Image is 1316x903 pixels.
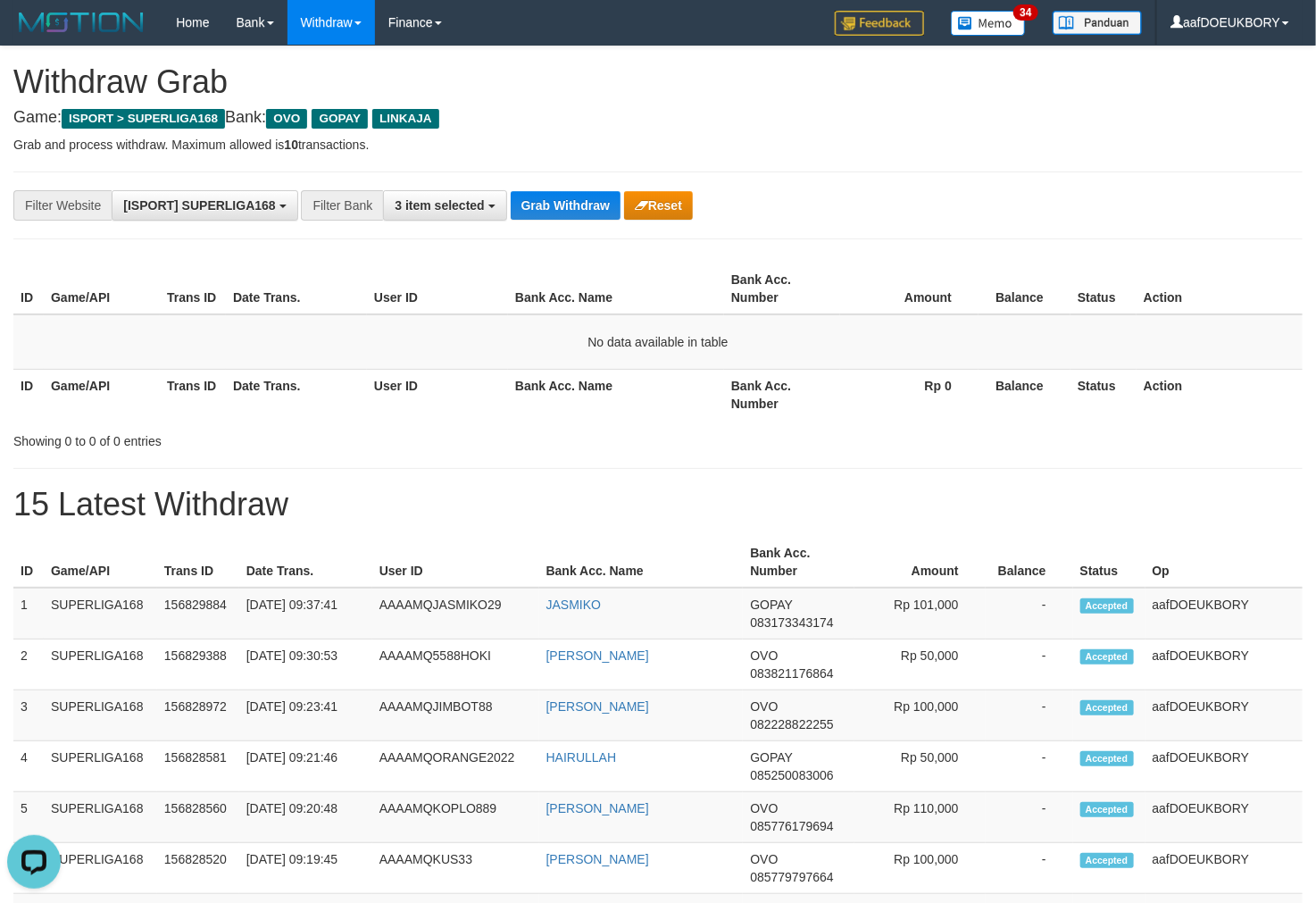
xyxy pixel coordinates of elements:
a: [PERSON_NAME] [546,699,649,714]
td: AAAAMQJASMIKO29 [372,588,539,640]
span: GOPAY [750,598,792,612]
h1: Withdraw Grab [13,64,1303,100]
th: Amount [854,537,985,588]
th: Date Trans. [239,537,372,588]
td: AAAAMQJIMBOT88 [372,690,539,741]
th: Trans ID [157,537,239,588]
td: SUPERLIGA168 [44,843,157,894]
td: [DATE] 09:19:45 [239,843,372,894]
td: 156828581 [157,741,239,792]
td: SUPERLIGA168 [44,588,157,640]
span: LINKAJA [372,109,439,129]
span: OVO [750,699,778,714]
th: Date Trans. [226,369,367,420]
a: [PERSON_NAME] [546,648,649,663]
th: Trans ID [160,263,226,314]
td: - [986,640,1073,690]
td: aafDOEUKBORY [1145,690,1303,741]
button: [ISPORT] SUPERLIGA168 [112,190,297,221]
th: Status [1073,537,1145,588]
th: ID [13,537,44,588]
th: Game/API [44,369,160,420]
th: Trans ID [160,369,226,420]
th: Action [1137,263,1303,314]
th: Date Trans. [226,263,367,314]
span: Accepted [1080,853,1134,868]
strong: 10 [284,138,298,152]
td: [DATE] 09:30:53 [239,640,372,690]
td: [DATE] 09:23:41 [239,690,372,741]
th: User ID [372,537,539,588]
th: User ID [367,369,508,420]
td: AAAAMQKUS33 [372,843,539,894]
img: MOTION_logo.png [13,9,149,36]
td: aafDOEUKBORY [1145,588,1303,640]
th: ID [13,263,44,314]
th: Bank Acc. Number [724,369,840,420]
td: aafDOEUKBORY [1145,741,1303,792]
th: Bank Acc. Number [724,263,840,314]
a: [PERSON_NAME] [546,801,649,815]
span: OVO [750,852,778,866]
a: [PERSON_NAME] [546,852,649,866]
button: Reset [624,191,693,220]
td: SUPERLIGA168 [44,640,157,690]
a: JASMIKO [546,598,601,612]
td: Rp 100,000 [854,690,985,741]
span: Copy 085250083006 to clipboard [750,768,833,782]
span: Accepted [1080,649,1134,665]
td: aafDOEUKBORY [1145,843,1303,894]
td: 2 [13,640,44,690]
td: 4 [13,741,44,792]
span: Accepted [1080,700,1134,715]
span: ISPORT > SUPERLIGA168 [62,109,225,129]
span: Accepted [1080,802,1134,817]
span: Copy 085779797664 to clipboard [750,870,833,884]
th: Status [1070,369,1137,420]
span: [ISPORT] SUPERLIGA168 [123,198,275,213]
td: - [986,792,1073,843]
p: Grab and process withdraw. Maximum allowed is transactions. [13,136,1303,154]
span: OVO [750,648,778,663]
td: 156829388 [157,640,239,690]
div: Showing 0 to 0 of 0 entries [13,425,535,450]
span: 3 item selected [395,198,484,213]
span: OVO [266,109,307,129]
th: Bank Acc. Number [743,537,854,588]
td: AAAAMQORANGE2022 [372,741,539,792]
span: Accepted [1080,751,1134,766]
button: 3 item selected [383,190,506,221]
td: - [986,741,1073,792]
th: Amount [840,263,979,314]
th: Bank Acc. Name [508,369,724,420]
td: 156829884 [157,588,239,640]
th: Balance [986,537,1073,588]
th: Game/API [44,537,157,588]
td: Rp 101,000 [854,588,985,640]
span: Accepted [1080,598,1134,614]
th: ID [13,369,44,420]
td: 156828520 [157,843,239,894]
th: Balance [979,263,1070,314]
th: User ID [367,263,508,314]
span: Copy 085776179694 to clipboard [750,819,833,833]
td: - [986,588,1073,640]
button: Grab Withdraw [511,191,621,220]
div: Filter Website [13,190,112,221]
a: HAIRULLAH [546,750,617,765]
th: Status [1070,263,1137,314]
td: aafDOEUKBORY [1145,792,1303,843]
td: Rp 100,000 [854,843,985,894]
td: [DATE] 09:37:41 [239,588,372,640]
span: 34 [1013,4,1037,21]
th: Rp 0 [840,369,979,420]
img: Feedback.jpg [835,11,924,36]
td: aafDOEUKBORY [1145,640,1303,690]
td: [DATE] 09:21:46 [239,741,372,792]
th: Bank Acc. Name [539,537,744,588]
th: Game/API [44,263,160,314]
td: 156828972 [157,690,239,741]
h1: 15 Latest Withdraw [13,487,1303,523]
td: Rp 110,000 [854,792,985,843]
td: 156828560 [157,792,239,843]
